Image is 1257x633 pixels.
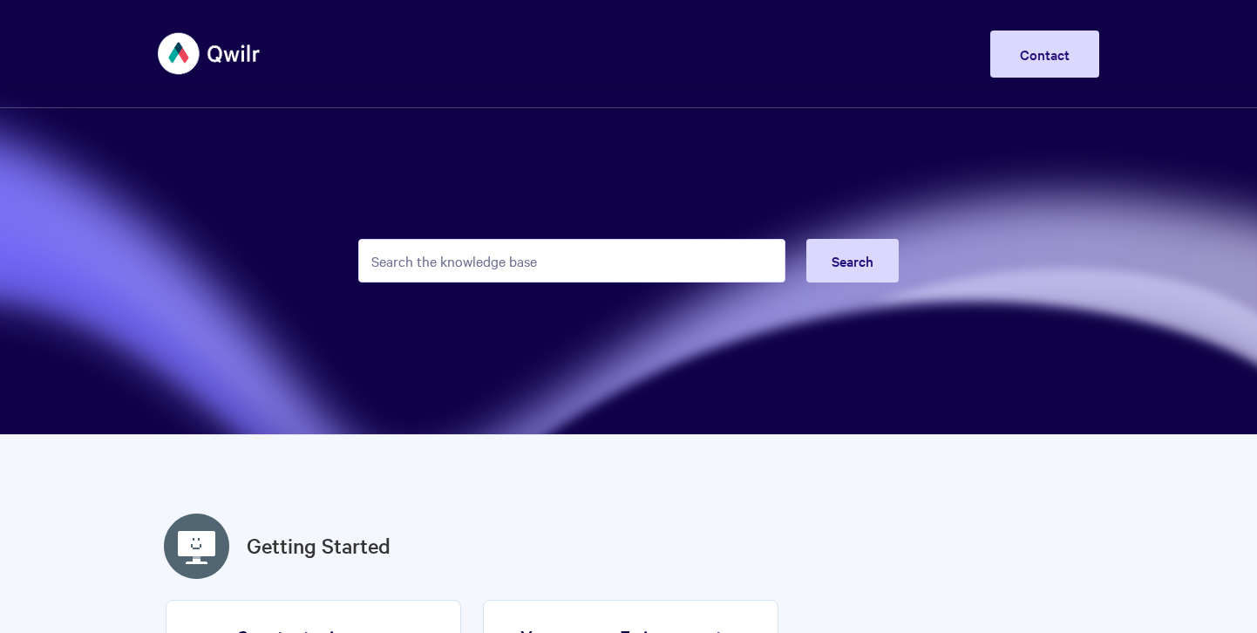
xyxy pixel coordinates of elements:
input: Search the knowledge base [358,239,785,282]
a: Contact [990,31,1099,78]
button: Search [806,239,899,282]
a: Getting Started [247,530,391,562]
img: Qwilr Help Center [158,21,262,86]
span: Search [832,251,873,270]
